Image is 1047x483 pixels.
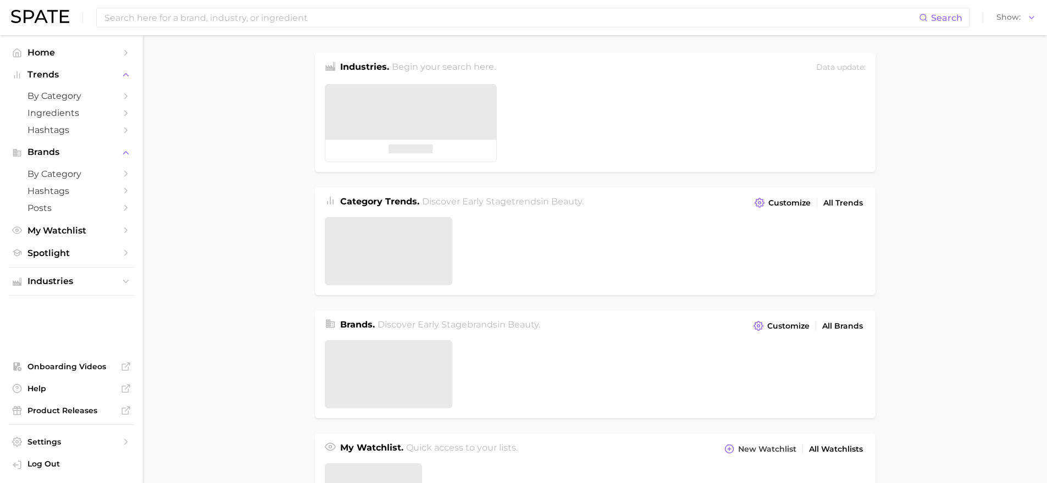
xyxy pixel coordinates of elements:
[821,196,866,210] a: All Trends
[27,248,115,258] span: Spotlight
[9,380,134,397] a: Help
[9,144,134,160] button: Brands
[27,276,115,286] span: Industries
[340,441,403,457] h1: My Watchlist.
[27,459,125,469] span: Log Out
[722,441,799,457] button: New Watchlist
[816,60,866,75] div: Data update:
[27,169,115,179] span: by Category
[9,44,134,61] a: Home
[27,91,115,101] span: by Category
[27,384,115,393] span: Help
[378,319,540,330] span: Discover Early Stage brands in .
[27,147,115,157] span: Brands
[422,196,584,207] span: Discover Early Stage trends in .
[752,195,813,210] button: Customize
[27,406,115,415] span: Product Releases
[340,319,375,330] span: Brands .
[27,203,115,213] span: Posts
[9,222,134,239] a: My Watchlist
[738,445,796,454] span: New Watchlist
[103,8,919,27] input: Search here for a brand, industry, or ingredient
[27,108,115,118] span: Ingredients
[994,10,1039,25] button: Show
[11,10,69,23] img: SPATE
[9,121,134,138] a: Hashtags
[551,196,582,207] span: beauty
[9,245,134,262] a: Spotlight
[340,60,389,75] h1: Industries.
[9,273,134,290] button: Industries
[9,456,134,474] a: Log out. Currently logged in with e-mail brennan@spate.nyc.
[9,434,134,450] a: Settings
[9,66,134,83] button: Trends
[406,441,518,457] h2: Quick access to your lists.
[9,358,134,375] a: Onboarding Videos
[823,198,863,208] span: All Trends
[9,402,134,419] a: Product Releases
[27,47,115,58] span: Home
[9,199,134,216] a: Posts
[27,362,115,371] span: Onboarding Videos
[27,437,115,447] span: Settings
[27,186,115,196] span: Hashtags
[751,318,812,334] button: Customize
[9,87,134,104] a: by Category
[9,182,134,199] a: Hashtags
[819,319,866,334] a: All Brands
[809,445,863,454] span: All Watchlists
[931,13,962,23] span: Search
[9,104,134,121] a: Ingredients
[768,198,811,208] span: Customize
[27,225,115,236] span: My Watchlist
[806,442,866,457] a: All Watchlists
[27,125,115,135] span: Hashtags
[822,321,863,331] span: All Brands
[340,196,419,207] span: Category Trends .
[392,60,496,75] h2: Begin your search here.
[27,70,115,80] span: Trends
[996,14,1021,20] span: Show
[767,321,810,331] span: Customize
[508,319,539,330] span: beauty
[9,165,134,182] a: by Category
